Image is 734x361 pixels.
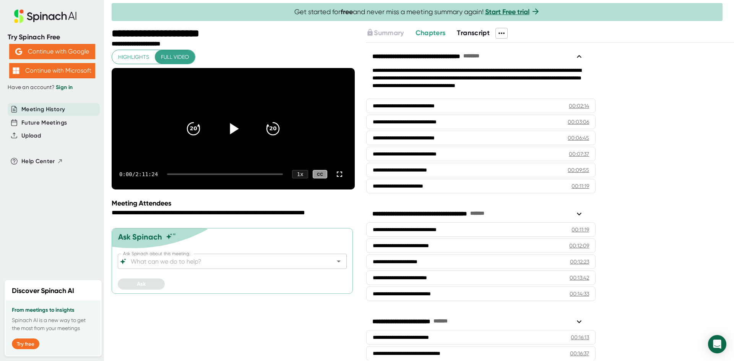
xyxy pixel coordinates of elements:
[21,105,65,114] button: Meeting History
[118,52,149,62] span: Highlights
[9,63,95,78] button: Continue with Microsoft
[294,8,540,16] span: Get started for and never miss a meeting summary again!
[137,281,146,287] span: Ask
[571,333,589,341] div: 00:16:13
[568,166,589,174] div: 00:09:55
[457,29,490,37] span: Transcript
[155,50,195,64] button: Full video
[569,102,589,110] div: 00:02:14
[333,256,344,267] button: Open
[568,118,589,126] div: 00:03:06
[485,8,529,16] a: Start Free trial
[12,286,74,296] h2: Discover Spinach AI
[570,350,589,357] div: 00:16:37
[416,29,446,37] span: Chapters
[8,33,96,42] div: Try Spinach Free
[572,182,589,190] div: 00:11:19
[568,134,589,142] div: 00:06:45
[416,28,446,38] button: Chapters
[118,232,162,241] div: Ask Spinach
[112,199,357,207] div: Meeting Attendees
[129,256,322,267] input: What can we do to help?
[341,8,353,16] b: free
[313,170,327,179] div: CC
[569,150,589,158] div: 00:07:37
[161,52,189,62] span: Full video
[9,44,95,59] button: Continue with Google
[570,258,589,265] div: 00:12:23
[570,290,589,298] div: 00:14:33
[8,84,96,91] div: Have an account?
[56,84,73,91] a: Sign in
[15,48,22,55] img: Aehbyd4JwY73AAAAAElFTkSuQmCC
[292,170,308,178] div: 1 x
[21,118,67,127] button: Future Meetings
[374,29,404,37] span: Summary
[12,316,94,332] p: Spinach AI is a new way to get the most from your meetings
[457,28,490,38] button: Transcript
[21,131,41,140] button: Upload
[569,242,589,249] div: 00:12:09
[572,226,589,233] div: 00:11:19
[119,171,158,177] div: 0:00 / 2:11:24
[366,28,415,39] div: Upgrade to access
[118,278,165,290] button: Ask
[570,274,589,282] div: 00:13:42
[708,335,726,353] div: Open Intercom Messenger
[12,307,94,313] h3: From meetings to insights
[112,50,155,64] button: Highlights
[12,338,39,349] button: Try free
[366,28,404,38] button: Summary
[21,157,63,166] button: Help Center
[21,157,55,166] span: Help Center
